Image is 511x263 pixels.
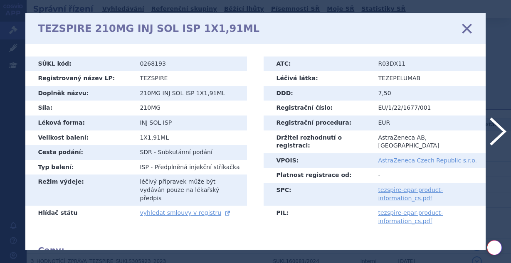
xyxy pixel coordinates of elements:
td: TEZSPIRE [133,71,247,86]
a: tezspire-epar-product-information_cs.pdf [378,209,443,224]
td: 210MG INJ SOL ISP 1X1,91ML [133,86,247,101]
td: - [372,168,485,183]
th: Registrační číslo: [264,101,372,116]
td: INJ SOL ISP [133,116,247,130]
td: EU/1/22/1677/001 [372,101,485,116]
th: Doplněk názvu: [25,86,133,101]
h1: TEZSPIRE 210MG INJ SOL ISP 1X1,91ML [38,23,259,35]
th: Režim výdeje: [25,175,133,206]
th: DDD: [264,86,372,101]
th: Typ balení: [25,160,133,175]
td: 7,50 [372,86,485,101]
td: EUR [372,116,485,130]
td: 210MG [133,101,247,116]
th: Platnost registrace od: [264,168,372,183]
span: Předplněná injekční stříkačka [155,164,240,170]
th: SÚKL kód: [25,57,133,71]
th: Velikost balení: [25,130,133,145]
td: R03DX11 [372,57,485,71]
span: vyhledat smlouvy v registru [140,209,221,216]
th: ATC: [264,57,372,71]
th: Registrovaný název LP: [25,71,133,86]
a: AstraZeneca Czech Republic s.r.o. [378,157,477,164]
th: Síla: [25,101,133,116]
td: TEZEPELUMAB [372,71,485,86]
th: SPC: [264,183,372,206]
h2: Ceny: [38,245,473,255]
a: zavřít [461,22,473,35]
th: Léčivá látka: [264,71,372,86]
th: Léková forma: [25,116,133,130]
td: 0268193 [133,57,247,71]
span: SDR [140,149,152,155]
td: 1X1,91ML [133,130,247,145]
a: vyhledat smlouvy v registru [140,209,231,216]
th: Cesta podání: [25,145,133,160]
th: Hlídač státu [25,206,133,221]
td: AstraZeneca AB, [GEOGRAPHIC_DATA] [372,130,485,153]
span: - [154,149,156,155]
span: ISP [140,164,148,170]
th: Registrační procedura: [264,116,372,130]
th: VPOIS: [264,153,372,168]
span: Subkutánní podání [158,149,212,155]
th: PIL: [264,206,372,229]
a: tezspire-epar-product-information_cs.pdf [378,187,443,202]
th: Držitel rozhodnutí o registraci: [264,130,372,153]
td: léčivý přípravek může být vydáván pouze na lékařský předpis [133,175,247,206]
span: - [151,164,153,170]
